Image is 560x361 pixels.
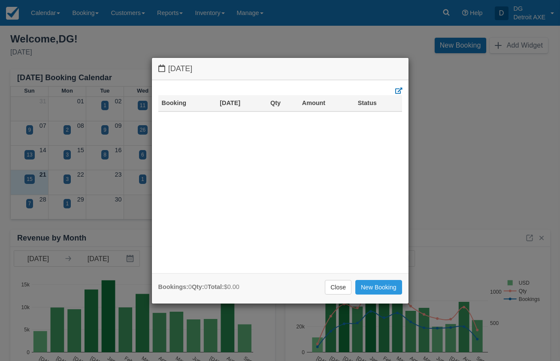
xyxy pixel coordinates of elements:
strong: Qty: [192,283,204,290]
a: Close [325,280,351,295]
a: New Booking [355,280,402,295]
strong: Total: [208,283,224,290]
a: Status [358,99,377,106]
strong: Bookings: [158,283,188,290]
a: Qty [270,99,281,106]
div: 0 0 $0.00 [158,283,239,292]
a: Amount [302,99,325,106]
h4: [DATE] [158,64,402,73]
a: [DATE] [220,99,240,106]
a: Booking [162,99,187,106]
